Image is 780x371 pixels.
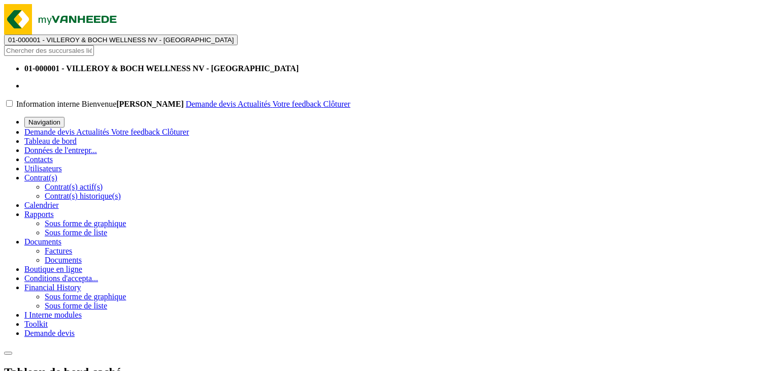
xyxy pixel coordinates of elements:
span: Actualités [238,100,271,108]
span: Interne modules [29,311,82,319]
a: Documents [24,237,61,246]
a: Sous forme de graphique [45,219,126,228]
a: Sous forme de liste [45,301,107,310]
a: Contrat(s) [24,173,57,182]
a: Contacts [24,155,53,164]
a: Sous forme de graphique [45,292,126,301]
span: Navigation [28,118,60,126]
span: Actualités [76,128,109,136]
a: Données de l'entrepr... [24,146,97,154]
a: Clôturer [323,100,350,108]
a: Factures [45,246,72,255]
strong: [PERSON_NAME] [116,100,183,108]
span: 01-000001 - VILLEROY & BOCH WELLNESS NV - [GEOGRAPHIC_DATA] [8,36,234,44]
span: I [24,311,27,319]
strong: 01-000001 - VILLEROY & BOCH WELLNESS NV - [GEOGRAPHIC_DATA] [24,64,299,73]
span: Votre feedback [273,100,321,108]
a: Contrat(s) actif(s) [45,182,103,191]
a: Votre feedback [111,128,162,136]
a: Rapports [24,210,54,219]
span: Votre feedback [111,128,160,136]
a: Demande devis [24,128,76,136]
a: Actualités [238,100,273,108]
span: Bienvenue [82,100,186,108]
a: Demande devis [186,100,238,108]
input: Chercher des succursales liées [4,45,94,56]
button: Navigation [24,117,64,128]
img: myVanheede [4,4,126,35]
label: Information interne [16,100,80,108]
a: Financial History [24,283,81,292]
a: Calendrier [24,201,59,209]
a: Conditions d'accepta... [24,274,98,283]
a: Clôturer [162,128,189,136]
a: Contrat(s) historique(s) [45,192,121,200]
a: Tableau de bord [24,137,77,145]
a: Utilisateurs [24,164,62,173]
a: Toolkit [24,320,48,328]
a: Demande devis [24,329,75,337]
a: Documents [45,256,82,264]
a: Boutique en ligne [24,265,82,273]
a: Actualités [76,128,111,136]
a: Votre feedback [273,100,323,108]
a: I Interne modules [24,311,82,319]
button: 01-000001 - VILLEROY & BOCH WELLNESS NV - [GEOGRAPHIC_DATA] [4,35,238,45]
a: Sous forme de liste [45,228,107,237]
span: Demande devis [186,100,236,108]
span: Demande devis [24,128,75,136]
